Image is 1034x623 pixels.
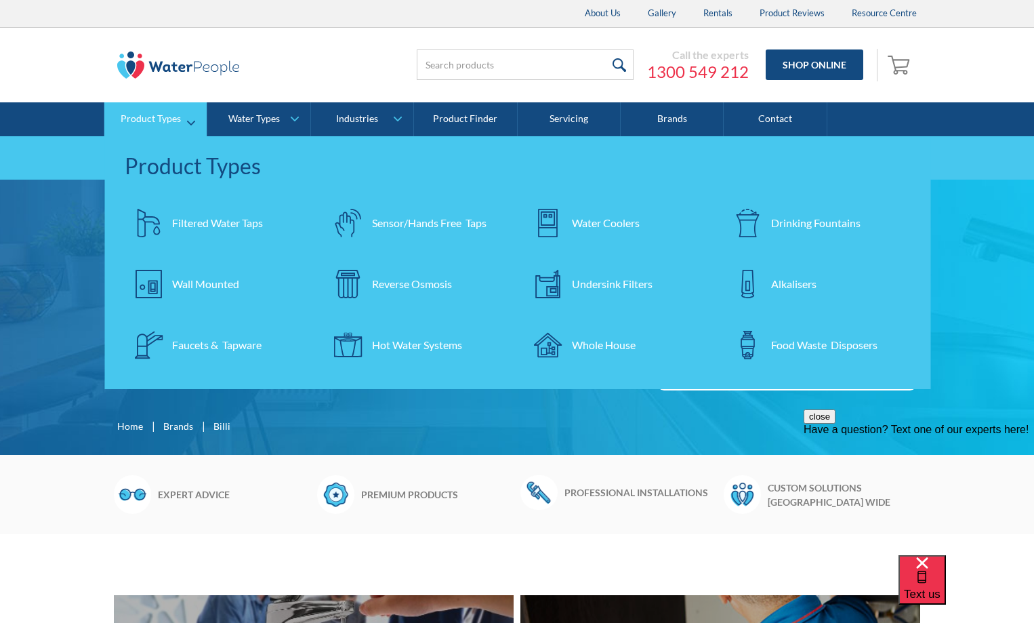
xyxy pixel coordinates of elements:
img: Waterpeople Symbol [724,475,761,513]
h6: Professional installations [564,485,717,500]
a: Water Types [207,102,310,136]
div: Wall Mounted [172,276,239,292]
div: Water Coolers [572,215,640,231]
div: Food Waste Disposers [771,337,877,353]
a: Hot Water Systems [325,321,511,369]
div: | [150,418,157,434]
a: Brands [163,419,193,433]
a: Home [117,419,143,433]
div: Billi [213,419,230,433]
a: Industries [311,102,413,136]
a: Servicing [518,102,621,136]
a: 1300 549 212 [647,62,749,82]
a: Product Types [104,102,207,136]
img: Wrench [520,475,558,509]
div: Undersink Filters [572,276,653,292]
div: Hot Water Systems [372,337,462,353]
div: Product Types [121,113,181,125]
a: Sensor/Hands Free Taps [325,199,511,247]
a: Filtered Water Taps [125,199,311,247]
a: Food Waste Disposers [724,321,910,369]
a: Product Finder [414,102,517,136]
div: Reverse Osmosis [372,276,452,292]
a: Wall Mounted [125,260,311,308]
a: Reverse Osmosis [325,260,511,308]
div: Call the experts [647,48,749,62]
input: Search products [417,49,634,80]
div: Filtered Water Taps [172,215,263,231]
img: Badge [317,475,354,513]
a: Alkalisers [724,260,910,308]
img: shopping cart [888,54,913,75]
div: Water Types [228,113,280,125]
iframe: podium webchat widget bubble [898,555,1034,623]
img: Glasses [114,475,151,513]
nav: Product Types [104,136,930,389]
div: Whole House [572,337,636,353]
a: Undersink Filters [524,260,711,308]
div: Faucets & Tapware [172,337,262,353]
a: Shop Online [766,49,863,80]
a: Brands [621,102,724,136]
h6: Premium products [361,487,514,502]
a: Open empty cart [884,49,917,81]
div: Product Types [125,150,910,182]
div: Drinking Fountains [771,215,861,231]
img: The Water People [117,52,239,79]
iframe: podium webchat widget prompt [804,409,1034,572]
a: Contact [724,102,827,136]
div: | [200,418,207,434]
a: Faucets & Tapware [125,321,311,369]
div: Sensor/Hands Free Taps [372,215,487,231]
a: Whole House [524,321,711,369]
div: Alkalisers [771,276,816,292]
a: Water Coolers [524,199,711,247]
h6: Custom solutions [GEOGRAPHIC_DATA] wide [768,481,920,509]
div: Industries [336,113,378,125]
a: Drinking Fountains [724,199,910,247]
h6: Expert advice [158,487,310,502]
